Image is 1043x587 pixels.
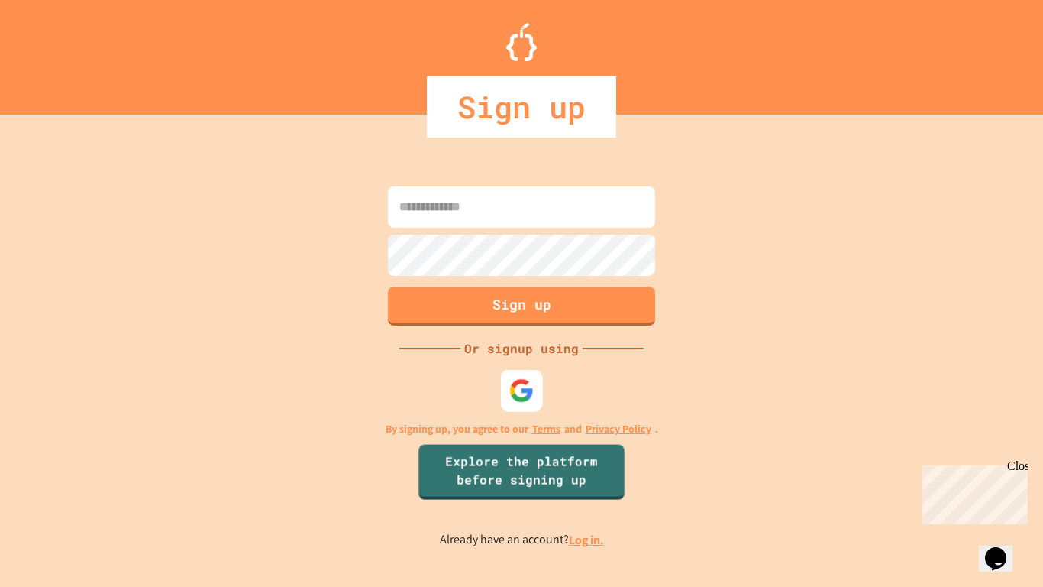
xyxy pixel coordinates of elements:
a: Terms [532,421,560,437]
iframe: chat widget [916,459,1028,524]
p: Already have an account? [440,530,604,550]
img: google-icon.svg [509,378,534,404]
button: Sign up [388,287,655,326]
a: Log in. [569,532,604,548]
p: By signing up, you agree to our and . [386,421,658,437]
div: Or signup using [460,339,583,358]
a: Explore the platform before signing up [418,445,624,500]
div: Chat with us now!Close [6,6,105,97]
img: Logo.svg [506,23,537,61]
iframe: chat widget [979,526,1028,572]
a: Privacy Policy [586,421,651,437]
div: Sign up [427,76,616,138]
